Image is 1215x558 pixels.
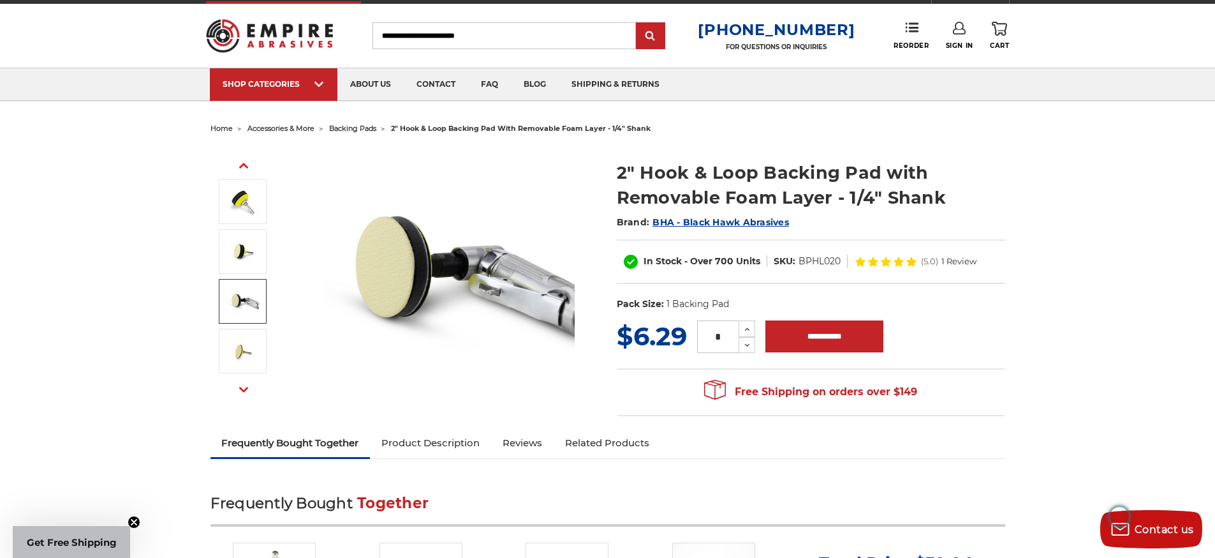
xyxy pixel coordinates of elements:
[774,255,795,268] dt: SKU:
[704,379,917,405] span: Free Shipping on orders over $149
[491,429,554,457] a: Reviews
[617,298,664,311] dt: Pack Size:
[736,255,760,267] span: Units
[128,516,140,529] button: Close teaser
[644,255,682,267] span: In Stock
[320,147,575,402] img: 2-inch yellow sanding pad with black foam layer and versatile 1/4-inch shank/spindle for precisio...
[894,22,929,49] a: Reorder
[227,285,259,317] img: Die grinder hook and loop sanding disc on foam layer backing pad
[638,24,663,49] input: Submit
[921,257,938,266] span: (5.0)
[559,68,672,101] a: shipping & returns
[228,376,259,403] button: Next
[370,429,491,457] a: Product Description
[1100,510,1202,548] button: Contact us
[228,152,259,179] button: Previous
[210,124,233,133] a: home
[894,41,929,50] span: Reorder
[247,124,314,133] a: accessories & more
[329,124,376,133] a: backing pads
[946,41,973,50] span: Sign In
[511,68,559,101] a: blog
[684,255,712,267] span: - Over
[404,68,468,101] a: contact
[941,257,976,266] span: 1 Review
[227,236,259,268] img: sanding pad with hook and loop system and removable foam, featuring a 1/4-inch shank for quick ch...
[617,216,650,228] span: Brand:
[391,124,651,133] span: 2" hook & loop backing pad with removable foam layer - 1/4" shank
[698,43,855,51] p: FOR QUESTIONS OR INQUIRIES
[206,11,334,61] img: Empire Abrasives
[617,320,687,352] span: $6.29
[357,494,429,512] span: Together
[223,79,325,89] div: SHOP CATEGORIES
[227,335,259,367] img: hook and loop sanding disc on on shank backing pad with no foam
[990,22,1009,50] a: Cart
[210,429,371,457] a: Frequently Bought Together
[652,216,789,228] a: BHA - Black Hawk Abrasives
[337,68,404,101] a: about us
[210,494,353,512] span: Frequently Bought
[554,429,661,457] a: Related Products
[666,298,729,311] dd: 1 Backing Pad
[715,255,733,267] span: 700
[698,20,855,39] a: [PHONE_NUMBER]
[799,255,841,268] dd: BPHL020
[468,68,511,101] a: faq
[13,526,130,558] div: Get Free ShippingClose teaser
[617,160,1005,210] h1: 2" Hook & Loop Backing Pad with Removable Foam Layer - 1/4" Shank
[227,186,259,218] img: Fully assembled Empire Abrasives 2-inch sanding pad with hook and loop backing and foam layer, at...
[1135,524,1194,536] span: Contact us
[990,41,1009,50] span: Cart
[27,536,117,548] span: Get Free Shipping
